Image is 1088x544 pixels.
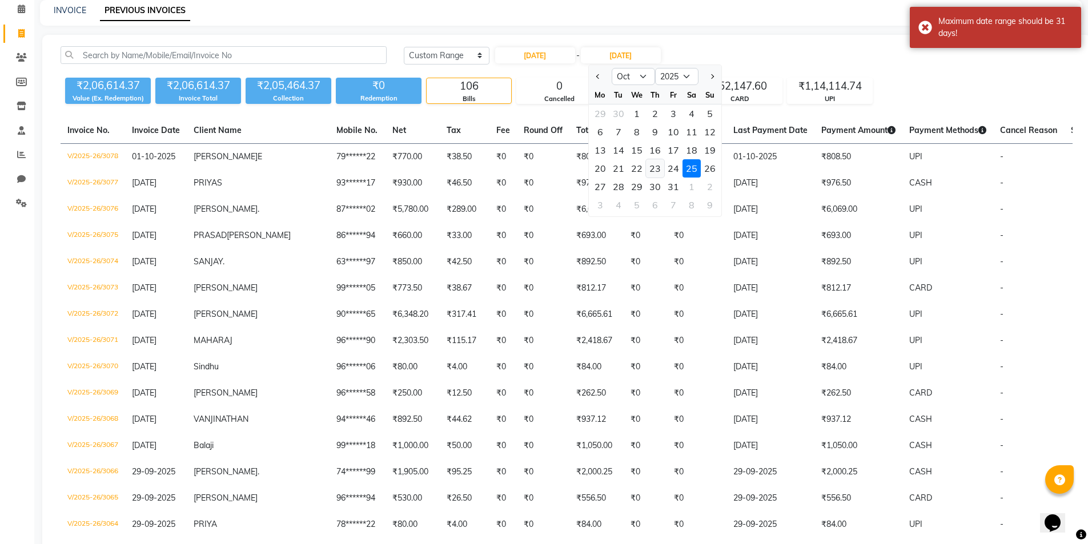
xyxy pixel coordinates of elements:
[591,141,609,159] div: 13
[726,380,814,406] td: [DATE]
[609,104,628,123] div: Tuesday, September 30, 2025
[646,196,664,214] div: Thursday, November 6, 2025
[726,196,814,223] td: [DATE]
[682,159,701,178] div: Saturday, October 25, 2025
[440,196,489,223] td: ₹289.00
[726,144,814,171] td: 01-10-2025
[440,144,489,171] td: ₹38.50
[646,178,664,196] div: Thursday, October 30, 2025
[624,433,667,459] td: ₹0
[61,249,125,275] td: V/2025-26/3074
[909,204,922,214] span: UPI
[581,47,661,63] input: End Date
[591,123,609,141] div: 6
[624,328,667,354] td: ₹0
[591,196,609,214] div: Monday, November 3, 2025
[1000,440,1003,450] span: -
[1000,178,1003,188] span: -
[569,170,624,196] td: ₹976.50
[682,178,701,196] div: 1
[609,104,628,123] div: 30
[489,170,517,196] td: ₹0
[909,151,922,162] span: UPI
[682,196,701,214] div: 8
[569,301,624,328] td: ₹6,665.61
[489,196,517,223] td: ₹0
[1000,361,1003,372] span: -
[938,15,1073,39] div: Maximum date range should be 31 days!
[1000,125,1057,135] span: Cancel Reason
[591,159,609,178] div: 20
[569,144,624,171] td: ₹808.50
[609,141,628,159] div: Tuesday, October 14, 2025
[667,275,726,301] td: ₹0
[517,380,569,406] td: ₹0
[61,354,125,380] td: V/2025-26/3070
[726,328,814,354] td: [DATE]
[726,406,814,433] td: [DATE]
[386,406,440,433] td: ₹892.50
[217,178,222,188] span: S
[569,406,624,433] td: ₹937.12
[667,433,726,459] td: ₹0
[664,104,682,123] div: 3
[569,249,624,275] td: ₹892.50
[1000,204,1003,214] span: -
[814,170,902,196] td: ₹976.50
[667,406,726,433] td: ₹0
[61,433,125,459] td: V/2025-26/3067
[706,67,716,86] button: Next month
[814,433,902,459] td: ₹1,050.00
[495,47,575,63] input: Start Date
[664,123,682,141] div: 10
[194,309,258,319] span: [PERSON_NAME]
[821,125,896,135] span: Payment Amount
[609,159,628,178] div: Tuesday, October 21, 2025
[569,433,624,459] td: ₹1,050.00
[701,104,719,123] div: Sunday, October 5, 2025
[132,151,175,162] span: 01-10-2025
[392,125,406,135] span: Net
[726,354,814,380] td: [DATE]
[489,275,517,301] td: ₹0
[646,86,664,104] div: Th
[440,170,489,196] td: ₹46.50
[132,204,156,214] span: [DATE]
[194,125,242,135] span: Client Name
[517,223,569,249] td: ₹0
[591,178,609,196] div: 27
[646,104,664,123] div: Thursday, October 2, 2025
[609,159,628,178] div: 21
[664,178,682,196] div: Friday, October 31, 2025
[624,301,667,328] td: ₹0
[440,380,489,406] td: ₹12.50
[909,309,922,319] span: UPI
[628,178,646,196] div: 29
[664,196,682,214] div: 7
[909,388,932,398] span: CARD
[155,94,241,103] div: Invoice Total
[701,104,719,123] div: 5
[682,86,701,104] div: Sa
[682,196,701,214] div: Saturday, November 8, 2025
[386,301,440,328] td: ₹6,348.20
[664,104,682,123] div: Friday, October 3, 2025
[655,68,698,85] select: Select year
[609,123,628,141] div: Tuesday, October 7, 2025
[386,275,440,301] td: ₹773.50
[517,275,569,301] td: ₹0
[54,5,86,15] a: INVOICE
[701,141,719,159] div: 19
[1000,309,1003,319] span: -
[701,178,719,196] div: Sunday, November 2, 2025
[569,223,624,249] td: ₹693.00
[788,78,872,94] div: ₹1,14,114.74
[909,335,922,345] span: UPI
[132,125,180,135] span: Invoice Date
[517,170,569,196] td: ₹0
[132,178,156,188] span: [DATE]
[132,440,156,450] span: [DATE]
[336,94,421,103] div: Redemption
[496,125,510,135] span: Fee
[628,178,646,196] div: Wednesday, October 29, 2025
